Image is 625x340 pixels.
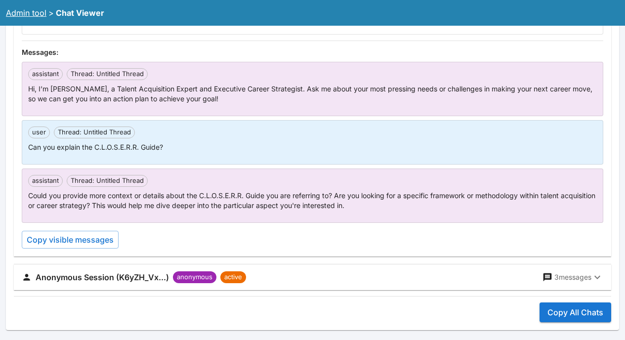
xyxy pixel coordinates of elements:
div: > [48,7,54,19]
span: Thread: Untitled Thread [67,69,147,79]
span: assistant [29,176,62,186]
span: Thread: Untitled Thread [54,127,134,137]
h6: Messages: [22,47,603,58]
p: Can you explain the C.L.O.S.E.R.R. Guide? [28,142,597,152]
span: user [29,127,49,137]
span: Thread: Untitled Thread [67,176,147,186]
span: assistant [29,69,62,79]
button: Copy All Chats [540,302,611,322]
span: anonymous [173,272,216,282]
button: Copy visible messages [22,231,119,249]
p: Could you provide more context or details about the C.L.O.S.E.R.R. Guide you are referring to? Ar... [28,191,597,211]
p: 3 messages [554,272,591,282]
span: active [220,272,246,282]
a: Admin tool [6,8,46,18]
div: Chat Viewer [56,7,104,19]
button: Anonymous Session (K6yZH_Vx...)anonymousactive3messages [14,264,611,290]
h6: Anonymous Session (K6yZH_Vx...) [36,270,169,284]
p: Hi, I’m [PERSON_NAME], a Talent Acquisition Expert and Executive Career Strategist. Ask me about ... [28,84,597,104]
